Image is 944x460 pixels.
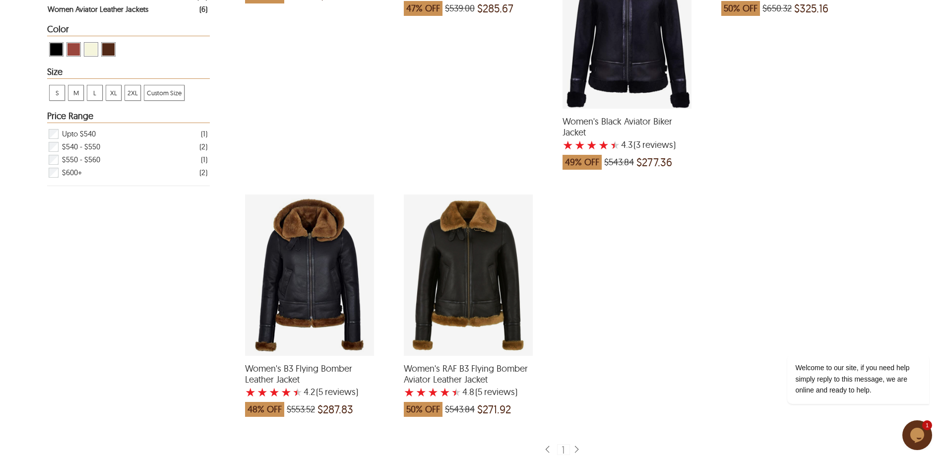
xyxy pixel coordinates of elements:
a: Women's Black Aviator Biker Jacket with a 4.333333333333333 Star Rating 3 Product Review which wa... [563,102,692,175]
div: View 2XL Women Aviator Leather Jackets [125,85,141,101]
label: 2 rating [257,387,268,397]
div: View S Women Aviator Leather Jackets [49,85,65,101]
span: 50% OFF [721,1,760,16]
label: 4.3 [621,140,632,150]
span: $650.32 [762,3,792,13]
label: 4 rating [440,387,450,397]
span: 2XL [125,85,140,100]
span: 47% OFF [404,1,442,16]
div: 1 [557,444,570,455]
span: $543.84 [604,157,634,167]
span: $277.36 [636,157,672,167]
div: View Custom Size Women Aviator Leather Jackets [144,85,185,101]
span: (5 [475,387,482,397]
span: $550 - $560 [62,153,100,166]
span: Women's Black Aviator Biker Jacket [563,116,692,137]
span: $540 - $550 [62,140,100,153]
span: reviews [640,140,673,150]
label: 1 rating [245,387,256,397]
img: sprite-icon [572,445,580,455]
span: L [87,85,102,100]
iframe: chat widget [902,420,934,450]
span: $600+ [62,166,82,179]
a: Filter Women Aviator Leather Jackets [48,3,207,15]
div: ( 2 ) [199,166,207,179]
label: 5 rating [451,387,461,397]
div: View XL Women Aviator Leather Jackets [106,85,122,101]
label: 5 rating [293,387,303,397]
span: Upto $540 [62,128,96,140]
span: Custom Size [144,85,184,100]
a: Women's B3 Flying Bomber Leather Jacket with a 4.2 Star Rating 5 Product Review which was at a pr... [245,349,374,422]
div: ( 6 ) [199,3,207,15]
div: Women Aviator Leather Jackets [48,3,148,15]
div: Heading Filter Women Aviator Leather Jackets by Price Range [47,111,210,123]
div: ( 1 ) [201,153,207,166]
span: $325.16 [794,3,828,13]
div: ( 1 ) [201,128,207,140]
span: 50% OFF [404,402,442,417]
label: 2 rating [574,140,585,150]
label: 4.8 [462,387,474,397]
div: View Brown ( Brand Color ) Women Aviator Leather Jackets [101,42,116,57]
label: 1 rating [404,387,415,397]
div: Filter $550 - $560 Women Aviator Leather Jackets [48,153,207,166]
a: Women's RAF B3 Flying Bomber Aviator Leather Jacket with a 4.8 Star Rating 5 Product Review which... [404,349,533,422]
span: ) [633,140,676,150]
span: ) [316,387,358,397]
div: View Black Women Aviator Leather Jackets [49,42,63,57]
span: (3 [633,140,640,150]
label: 4.2 [304,387,315,397]
span: $285.67 [477,3,513,13]
span: 48% OFF [245,402,284,417]
label: 4 rating [281,387,292,397]
span: M [68,85,83,100]
span: reviews [323,387,356,397]
label: 3 rating [269,387,280,397]
span: XL [106,85,121,100]
span: (5 [316,387,323,397]
label: 4 rating [598,140,609,150]
label: 3 rating [586,140,597,150]
iframe: chat widget [755,264,934,415]
span: $271.92 [477,404,511,414]
span: reviews [482,387,515,397]
span: $539.00 [445,3,475,13]
label: 5 rating [610,140,620,150]
img: sprite-icon [543,445,551,455]
span: $543.84 [445,404,475,414]
span: ) [475,387,517,397]
div: View M Women Aviator Leather Jackets [68,85,84,101]
div: View Beige Women Aviator Leather Jackets [84,42,98,57]
div: View Cognac Women Aviator Leather Jackets [66,42,81,57]
span: Women's RAF B3 Flying Bomber Aviator Leather Jacket [404,363,533,385]
span: S [50,85,64,100]
div: Filter $540 - $550 Women Aviator Leather Jackets [48,140,207,153]
label: 1 rating [563,140,573,150]
span: 49% OFF [563,155,602,170]
span: Women's B3 Flying Bomber Leather Jacket [245,363,374,385]
span: $553.52 [287,404,315,414]
div: View L Women Aviator Leather Jackets [87,85,103,101]
div: Heading Filter Women Aviator Leather Jackets by Size [47,67,210,79]
div: ( 2 ) [199,140,207,153]
div: Filter Upto $540 Women Aviator Leather Jackets [48,128,207,140]
div: Filter $600+ Women Aviator Leather Jackets [48,166,207,179]
label: 3 rating [428,387,439,397]
span: $287.83 [317,404,353,414]
div: Heading Filter Women Aviator Leather Jackets by Color [47,24,210,36]
label: 2 rating [416,387,427,397]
